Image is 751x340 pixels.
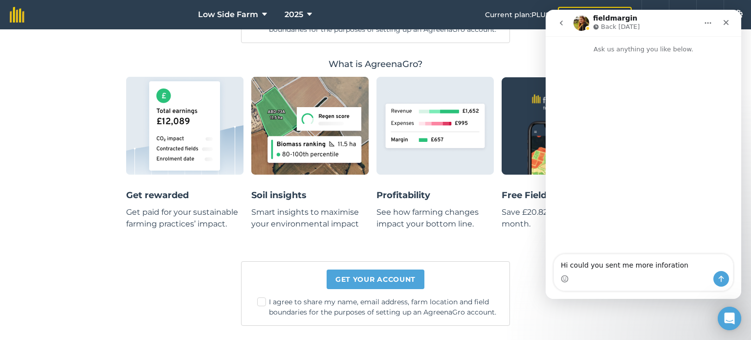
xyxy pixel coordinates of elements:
a: Get your account [327,270,424,289]
h4: Soil insights [251,188,369,203]
span: Low Side Farm [198,9,258,21]
div: Open Intercom Messenger [718,307,741,330]
img: Graphic showing revenue calculation in AgreenaGro [376,77,494,175]
h3: What is AgreenaGro? [126,59,625,70]
label: I agree to share my name, email address, farm location and field boundaries for the purposes of s... [257,297,502,317]
p: Save £20.82 per farm per month. [502,206,619,230]
p: Smart insights to maximise your environmental impact [251,206,369,230]
img: Graphic showing soil insights in AgreenaGro [251,77,369,175]
iframe: Intercom live chat [546,10,741,299]
span: Current plan : PLUS [485,9,550,20]
h4: Profitability [376,188,494,203]
img: fieldmargin Logo [10,7,24,23]
img: svg+xml;base64,PHN2ZyB4bWxucz0iaHR0cDovL3d3dy53My5vcmcvMjAwMC9zdmciIHdpZHRoPSIxNyIgaGVpZ2h0PSIxNy... [706,9,715,21]
h4: Get rewarded [126,188,243,203]
img: Graphic showing fieldmargin mobile app [502,77,619,175]
img: Graphic showing total earnings in AgreenaGro [126,77,243,175]
p: See how farming changes impact your bottom line. [376,206,494,230]
a: Change plan [558,7,632,23]
span: 2025 [285,9,303,21]
h4: Free Fieldmargin Plus [502,188,619,203]
p: Get paid for your sustainable farming practices’ impact. [126,206,243,230]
